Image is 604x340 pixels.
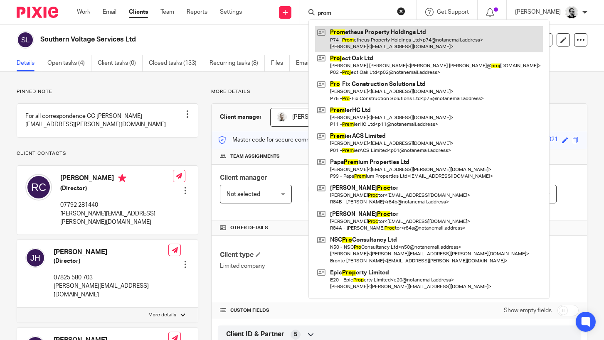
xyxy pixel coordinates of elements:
[54,248,168,257] h4: [PERSON_NAME]
[220,174,267,181] span: Client manager
[25,174,52,201] img: svg%3E
[437,9,469,15] span: Get Support
[226,330,284,339] span: Client ID & Partner
[211,88,587,95] p: More details
[54,274,168,282] p: 07825 580 703
[317,10,392,17] input: Search
[515,8,561,16] p: [PERSON_NAME]
[504,306,552,315] label: Show empty fields
[148,312,176,318] p: More details
[230,153,280,160] span: Team assignments
[17,88,198,95] p: Pinned note
[220,113,262,121] h3: Client manager
[60,201,173,209] p: 07792 281440
[17,31,34,49] img: svg%3E
[47,55,91,71] a: Open tasks (4)
[220,262,399,270] p: Limited company
[220,8,242,16] a: Settings
[292,114,338,120] span: [PERSON_NAME]
[294,330,297,339] span: 5
[296,55,319,71] a: Emails
[277,112,287,122] img: PS.png
[187,8,207,16] a: Reports
[77,8,90,16] a: Work
[98,55,143,71] a: Client tasks (0)
[149,55,203,71] a: Closed tasks (133)
[397,7,405,15] button: Clear
[129,8,148,16] a: Clients
[60,174,173,184] h4: [PERSON_NAME]
[220,307,399,314] h4: CUSTOM FIELDS
[118,174,126,182] i: Primary
[565,6,578,19] img: Jack_2025.jpg
[227,191,260,197] span: Not selected
[17,7,58,18] img: Pixie
[54,257,168,265] h5: (Director)
[54,282,168,299] p: [PERSON_NAME][EMAIL_ADDRESS][DOMAIN_NAME]
[40,35,387,44] h2: Southern Voltage Services Ltd
[60,210,173,227] p: [PERSON_NAME][EMAIL_ADDRESS][PERSON_NAME][DOMAIN_NAME]
[103,8,116,16] a: Email
[218,136,361,144] p: Master code for secure communications and files
[230,225,268,231] span: Other details
[220,251,399,259] h4: Client type
[210,55,265,71] a: Recurring tasks (8)
[25,248,45,268] img: svg%3E
[17,150,198,157] p: Client contacts
[17,55,41,71] a: Details
[271,55,290,71] a: Files
[160,8,174,16] a: Team
[60,184,173,193] h5: (Director)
